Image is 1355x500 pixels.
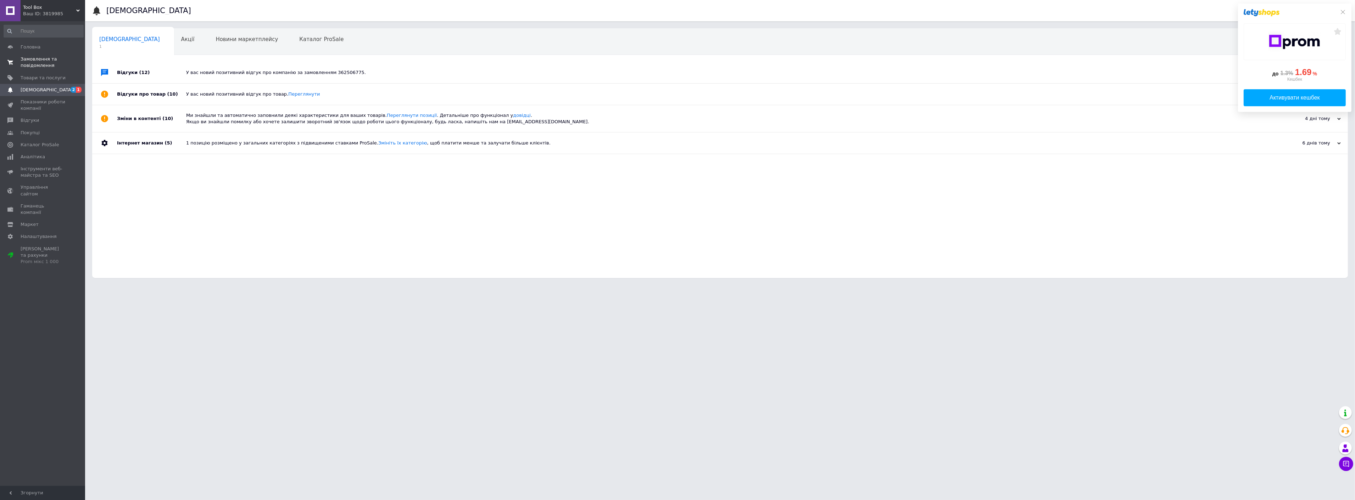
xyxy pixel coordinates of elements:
[21,117,39,124] span: Відгуки
[378,140,427,146] a: Змініть їх категорію
[117,62,186,83] div: Відгуки
[167,91,178,97] span: (10)
[117,84,186,105] div: Відгуки про товар
[186,112,1270,125] div: Ми знайшли та автоматично заповнили деякі характеристики для ваших товарів. . Детальніше про функ...
[186,91,1270,97] div: У вас новий позитивний відгук про товар.
[181,36,195,42] span: Акції
[23,11,85,17] div: Ваш ID: 3819985
[288,91,320,97] a: Переглянути
[23,4,76,11] span: Tool Box
[139,70,150,75] span: (12)
[21,258,66,265] div: Prom мікс 1 000
[162,116,173,121] span: (10)
[216,36,278,42] span: Новини маркетплейсу
[21,99,66,112] span: Показники роботи компанії
[387,113,437,118] a: Переглянути позиції
[186,69,1270,76] div: У вас новий позитивний відгук про компанію за замовленням 362506775.
[76,87,82,93] span: 1
[1339,457,1353,471] button: Чат з покупцем
[99,44,160,49] span: 1
[21,130,40,136] span: Покупці
[299,36,344,42] span: Каталог ProSale
[21,56,66,69] span: Замовлення та повідомлення
[21,221,39,228] span: Маркет
[21,44,40,50] span: Головна
[21,203,66,216] span: Гаманець компанії
[21,154,45,160] span: Аналітика
[21,87,73,93] span: [DEMOGRAPHIC_DATA]
[1270,115,1341,122] div: 4 дні тому
[21,246,66,265] span: [PERSON_NAME] та рахунки
[117,132,186,154] div: Інтернет магазин
[99,36,160,42] span: [DEMOGRAPHIC_DATA]
[21,184,66,197] span: Управління сайтом
[21,142,59,148] span: Каталог ProSale
[21,75,66,81] span: Товари та послуги
[71,87,76,93] span: 2
[4,25,84,38] input: Пошук
[186,140,1270,146] div: 1 позицію розміщено у загальних категоріях з підвищеними ставками ProSale. , щоб платити менше та...
[21,166,66,178] span: Інструменти веб-майстра та SEO
[165,140,172,146] span: (5)
[1270,140,1341,146] div: 6 днів тому
[21,233,57,240] span: Налаштування
[117,105,186,132] div: Зміни в контенті
[106,6,191,15] h1: [DEMOGRAPHIC_DATA]
[513,113,531,118] a: довідці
